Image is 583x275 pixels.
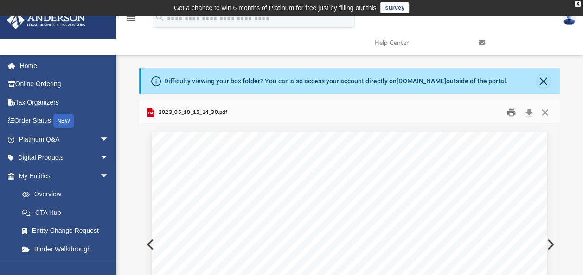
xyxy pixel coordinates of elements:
[6,56,123,75] a: Home
[6,75,123,94] a: Online Ordering
[380,2,409,13] a: survey
[6,167,123,185] a: My Entitiesarrow_drop_down
[13,240,123,258] a: Binder Walkthrough
[6,130,123,149] a: Platinum Q&Aarrow_drop_down
[174,2,377,13] div: Get a chance to win 6 months of Platinum for free just by filling out this
[13,222,123,240] a: Entity Change Request
[537,106,553,120] button: Close
[100,130,118,149] span: arrow_drop_down
[396,77,446,85] a: [DOMAIN_NAME]
[125,18,136,24] a: menu
[100,167,118,186] span: arrow_drop_down
[164,76,507,86] div: Difficulty viewing your box folder? You can also access your account directly on outside of the p...
[367,25,472,61] a: Help Center
[13,185,123,204] a: Overview
[562,12,576,25] img: User Pic
[125,13,136,24] i: menu
[139,231,160,257] button: Previous File
[100,149,118,168] span: arrow_drop_down
[155,12,165,23] i: search
[13,203,123,222] a: CTA Hub
[6,112,123,131] a: Order StatusNEW
[6,93,123,112] a: Tax Organizers
[520,106,537,120] button: Download
[537,75,550,87] button: Close
[4,11,88,29] img: Anderson Advisors Platinum Portal
[502,106,520,120] button: Print
[6,149,123,167] a: Digital Productsarrow_drop_down
[575,1,581,7] div: close
[53,114,74,128] div: NEW
[156,108,227,117] span: 2023_05_10_15_14_30.pdf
